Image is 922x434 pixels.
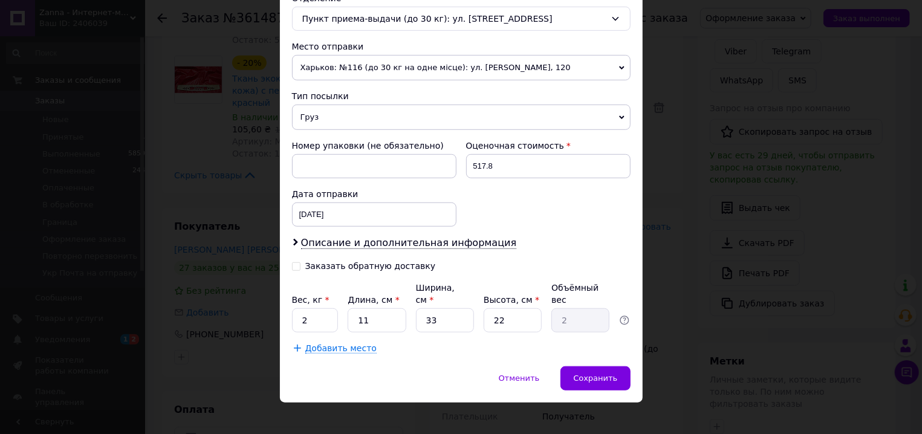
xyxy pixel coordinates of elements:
span: Харьков: №116 (до 30 кг на одне місце): ул. [PERSON_NAME], 120 [292,55,631,80]
span: Груз [292,105,631,130]
label: Высота, см [484,295,539,305]
div: Номер упаковки (не обязательно) [292,140,456,152]
div: Дата отправки [292,188,456,200]
div: Объёмный вес [551,282,609,306]
div: Заказать обратную доставку [305,261,436,271]
label: Длина, см [348,295,399,305]
span: Отменить [499,374,540,383]
span: Описание и дополнительная информация [301,237,517,249]
span: Место отправки [292,42,364,51]
label: Вес, кг [292,295,330,305]
div: Пункт приема-выдачи (до 30 кг): ул. [STREET_ADDRESS] [292,7,631,31]
span: Тип посылки [292,91,349,101]
label: Ширина, см [416,283,455,305]
div: Оценочная стоимость [466,140,631,152]
span: Сохранить [573,374,617,383]
span: Добавить место [305,343,377,354]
